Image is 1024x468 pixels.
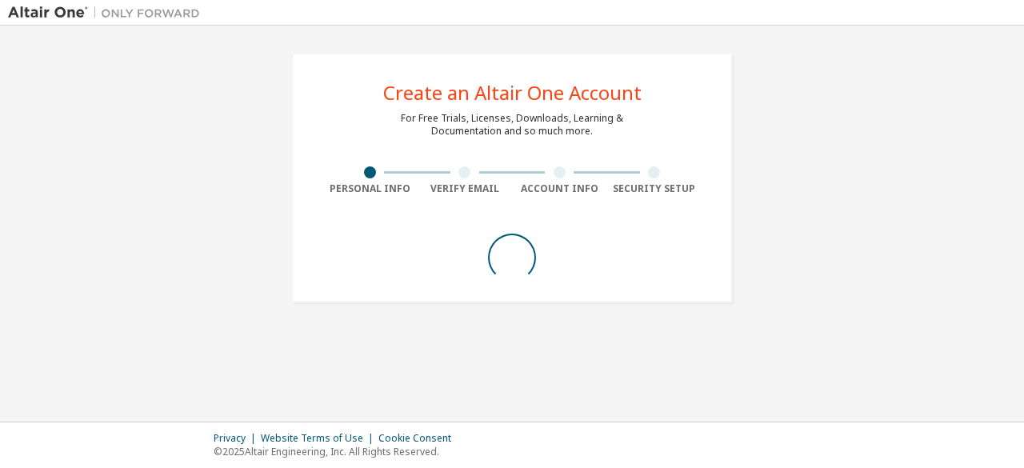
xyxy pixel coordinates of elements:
div: Account Info [512,182,607,195]
div: Website Terms of Use [261,432,378,445]
div: Create an Altair One Account [383,83,642,102]
div: Privacy [214,432,261,445]
div: Cookie Consent [378,432,461,445]
div: Verify Email [418,182,513,195]
div: Security Setup [607,182,702,195]
p: © 2025 Altair Engineering, Inc. All Rights Reserved. [214,445,461,458]
img: Altair One [8,5,208,21]
div: For Free Trials, Licenses, Downloads, Learning & Documentation and so much more. [401,112,623,138]
div: Personal Info [322,182,418,195]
